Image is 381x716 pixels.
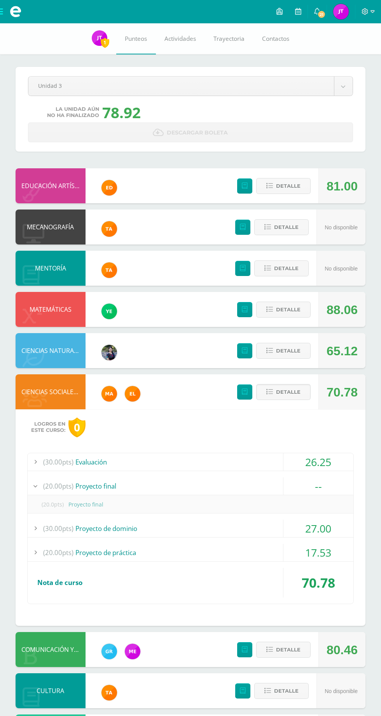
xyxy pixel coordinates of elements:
[28,453,353,471] div: Evaluación
[16,333,86,368] div: CIENCIAS NATURALES
[254,219,309,235] button: Detalle
[276,385,301,399] span: Detalle
[274,220,299,234] span: Detalle
[327,169,358,204] div: 81.00
[276,344,301,358] span: Detalle
[262,35,289,43] span: Contactos
[101,221,117,237] img: feaeb2f9bb45255e229dc5fdac9a9f6b.png
[164,35,196,43] span: Actividades
[283,568,353,597] div: 70.78
[16,632,86,667] div: COMUNICACIÓN Y LENGUAJE, IDIOMA ESPAÑOL
[327,375,358,410] div: 70.78
[28,520,353,537] div: Proyecto de dominio
[43,477,73,495] span: (20.00pts)
[43,544,73,561] span: (20.00pts)
[101,180,117,196] img: ed927125212876238b0630303cb5fd71.png
[28,496,353,513] div: Proyecto final
[276,179,301,193] span: Detalle
[16,168,86,203] div: EDUCACIÓN ARTÍSTICA
[276,302,301,317] span: Detalle
[101,304,117,319] img: dfa1fd8186729af5973cf42d94c5b6ba.png
[325,265,358,272] span: No disponible
[283,453,353,471] div: 26.25
[31,421,65,433] span: Logros en este curso:
[28,544,353,561] div: Proyecto de práctica
[68,417,86,437] div: 0
[327,334,358,368] div: 65.12
[254,683,309,699] button: Detalle
[327,292,358,327] div: 88.06
[43,520,73,537] span: (30.00pts)
[283,544,353,561] div: 17.53
[256,642,311,658] button: Detalle
[102,102,141,122] div: 78.92
[16,292,86,327] div: MATEMÁTICAS
[283,477,353,495] div: --
[256,178,311,194] button: Detalle
[283,520,353,537] div: 27.00
[254,260,309,276] button: Detalle
[101,685,117,700] img: feaeb2f9bb45255e229dc5fdac9a9f6b.png
[101,262,117,278] img: feaeb2f9bb45255e229dc5fdac9a9f6b.png
[167,123,228,142] span: Descargar boleta
[37,578,82,587] span: Nota de curso
[101,644,117,659] img: 47e0c6d4bfe68c431262c1f147c89d8f.png
[156,23,205,54] a: Actividades
[317,10,326,19] span: 21
[333,4,349,19] img: c643db50894789264debaf237c3de6f8.png
[213,35,245,43] span: Trayectoria
[37,496,68,513] span: (20.0pts)
[274,684,299,698] span: Detalle
[327,632,358,667] div: 80.46
[38,77,324,95] span: Unidad 3
[125,35,147,43] span: Punteos
[325,688,358,694] span: No disponible
[125,386,140,402] img: 31c982a1c1d67d3c4d1e96adbf671f86.png
[325,224,358,231] span: No disponible
[116,23,156,54] a: Punteos
[205,23,253,54] a: Trayectoria
[274,261,299,276] span: Detalle
[101,345,117,360] img: b2b209b5ecd374f6d147d0bc2cef63fa.png
[101,38,109,47] span: 1
[125,644,140,659] img: 498c526042e7dcf1c615ebb741a80315.png
[276,643,301,657] span: Detalle
[43,453,73,471] span: (30.00pts)
[256,384,311,400] button: Detalle
[16,210,86,244] div: MECANOGRAFÍA
[16,374,86,409] div: CIENCIAS SOCIALES, FORMACIÓN CIUDADANA E INTERCULTURALIDAD
[28,477,353,495] div: Proyecto final
[256,302,311,318] button: Detalle
[16,251,86,286] div: MENTORÍA
[101,386,117,402] img: 266030d5bbfb4fab9f05b9da2ad38396.png
[28,77,353,96] a: Unidad 3
[256,343,311,359] button: Detalle
[253,23,298,54] a: Contactos
[47,106,99,119] span: La unidad aún no ha finalizado
[16,673,86,708] div: CULTURA
[92,30,107,46] img: c643db50894789264debaf237c3de6f8.png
